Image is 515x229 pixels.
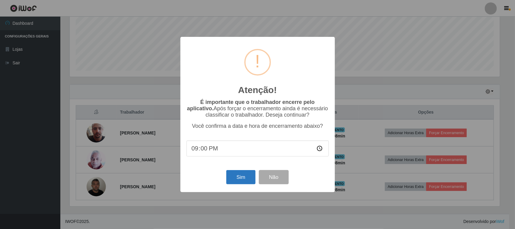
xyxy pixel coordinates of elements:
button: Sim [226,170,256,184]
button: Não [259,170,289,184]
p: Você confirma a data e hora de encerramento abaixo? [186,123,329,129]
h2: Atenção! [238,85,277,95]
p: Após forçar o encerramento ainda é necessário classificar o trabalhador. Deseja continuar? [186,99,329,118]
b: É importante que o trabalhador encerre pelo aplicativo. [187,99,315,111]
